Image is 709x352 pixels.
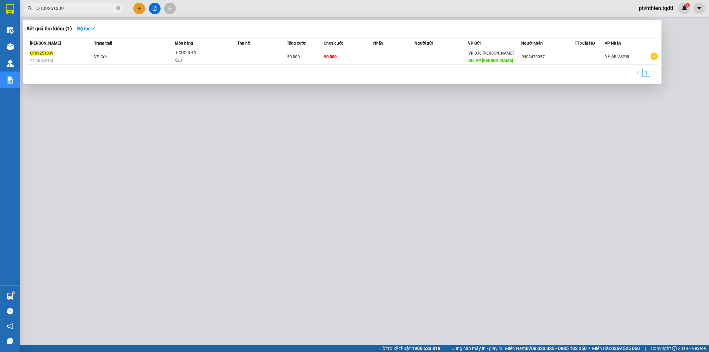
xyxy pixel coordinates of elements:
[650,69,658,77] li: Next Page
[468,41,481,46] span: VP Gửi
[324,41,343,46] span: Chưa cước
[287,55,300,59] span: 50.000
[652,71,656,75] span: right
[116,6,120,10] span: close-circle
[634,69,642,77] button: left
[175,41,193,46] span: Món hàng
[30,58,53,63] span: 14:26 [DATE]
[634,69,642,77] li: Previous Page
[30,51,54,56] span: QT09251339
[27,25,72,32] h3: Kết quả tìm kiếm ( 1 )
[650,53,658,60] span: plus-circle
[90,26,95,31] span: down
[7,60,14,67] img: warehouse-icon
[642,69,650,77] li: 1
[7,293,14,300] img: warehouse-icon
[650,69,658,77] button: right
[28,6,32,11] span: search
[575,41,595,46] span: TT xuất HĐ
[7,27,14,34] img: warehouse-icon
[7,323,13,329] span: notification
[521,41,543,46] span: Người nhận
[30,41,61,46] span: [PERSON_NAME]
[636,71,640,75] span: left
[175,50,225,57] div: 1 CỤC NHỎ
[13,292,15,294] sup: 1
[7,338,13,344] span: message
[7,308,13,314] span: question-circle
[77,26,95,31] strong: Bộ lọc
[605,41,621,46] span: VP Nhận
[643,69,650,77] a: 1
[37,5,115,12] input: Tìm tên, số ĐT hoặc mã đơn
[6,4,14,14] img: logo-vxr
[94,55,107,59] span: VP Gửi
[287,41,306,46] span: Tổng cước
[7,43,14,50] img: warehouse-icon
[373,41,383,46] span: Nhãn
[414,41,433,46] span: Người gửi
[237,41,250,46] span: Thu hộ
[72,23,100,34] button: Bộ lọcdown
[324,55,337,59] span: 50.000
[605,54,629,59] span: VP An Sương
[94,41,112,46] span: Trạng thái
[7,77,14,84] img: solution-icon
[522,54,574,61] div: 0902479357
[468,51,514,56] span: VP 330 [PERSON_NAME]
[175,57,225,64] div: SL: 1
[468,58,513,63] span: DĐ: VP [PERSON_NAME]
[116,5,120,12] span: close-circle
